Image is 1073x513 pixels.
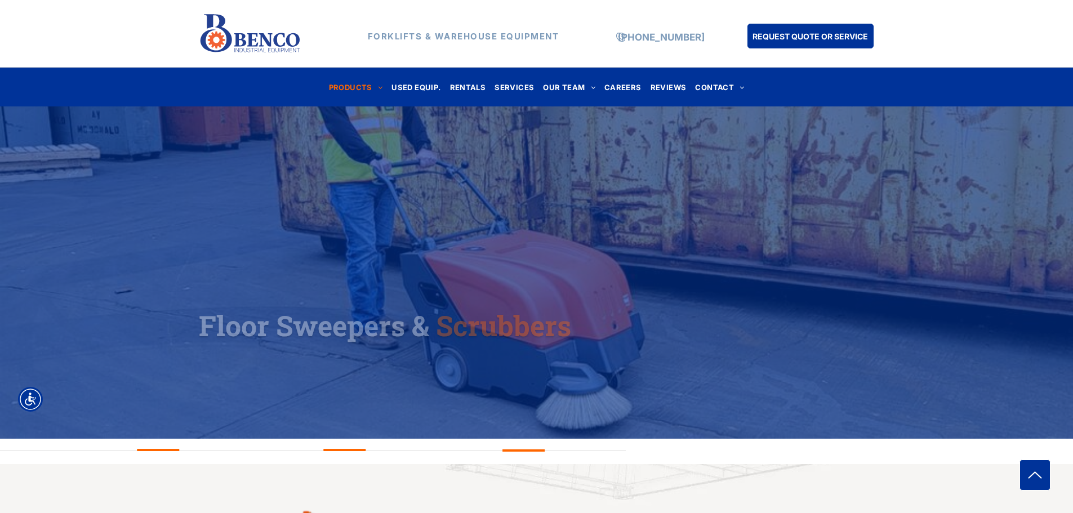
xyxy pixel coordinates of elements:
a: REVIEWS [646,79,691,95]
span: Floor Sweepers [199,307,405,344]
a: CONTACT [691,79,749,95]
a: USED EQUIP. [387,79,445,95]
strong: FORKLIFTS & WAREHOUSE EQUIPMENT [368,31,559,42]
a: REQUEST QUOTE OR SERVICE [747,24,874,48]
a: RENTALS [446,79,491,95]
a: CAREERS [600,79,646,95]
a: PRODUCTS [324,79,388,95]
span: Scrubbers [436,307,571,344]
a: SERVICES [490,79,538,95]
span: REQUEST QUOTE OR SERVICE [753,26,868,47]
a: [PHONE_NUMBER] [618,32,705,43]
span: & [412,307,429,344]
div: Accessibility Menu [18,387,43,412]
a: OUR TEAM [538,79,600,95]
